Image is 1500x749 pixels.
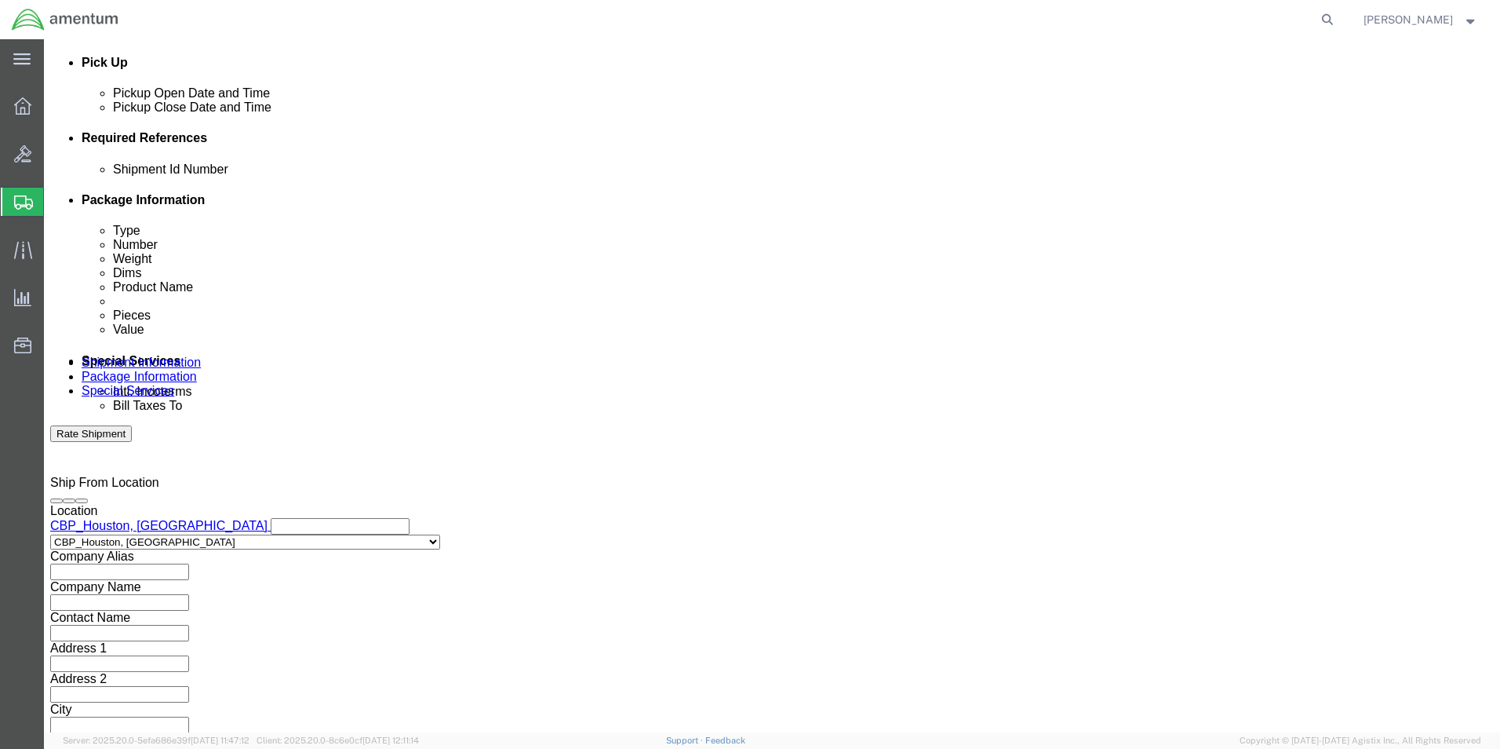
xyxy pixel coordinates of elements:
span: Client: 2025.20.0-8c6e0cf [257,736,419,745]
a: Support [666,736,705,745]
a: Feedback [705,736,745,745]
span: [DATE] 11:47:12 [191,736,249,745]
button: [PERSON_NAME] [1363,10,1479,29]
img: logo [11,8,119,31]
span: Server: 2025.20.0-5efa686e39f [63,736,249,745]
span: Rosemarie Coey [1363,11,1453,28]
span: [DATE] 12:11:14 [362,736,419,745]
span: Copyright © [DATE]-[DATE] Agistix Inc., All Rights Reserved [1240,734,1481,747]
iframe: FS Legacy Container [44,39,1500,733]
